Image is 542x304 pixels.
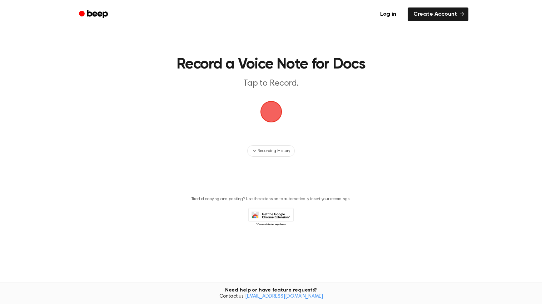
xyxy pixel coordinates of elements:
[88,57,454,72] h1: Record a Voice Note for Docs
[245,294,323,299] a: [EMAIL_ADDRESS][DOMAIN_NAME]
[258,148,290,154] span: Recording History
[4,294,538,300] span: Contact us
[192,197,351,202] p: Tired of copying and pasting? Use the extension to automatically insert your recordings.
[260,101,282,122] img: Beep Logo
[408,7,468,21] a: Create Account
[134,78,408,90] p: Tap to Record.
[373,6,403,22] a: Log in
[247,145,294,157] button: Recording History
[74,7,114,21] a: Beep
